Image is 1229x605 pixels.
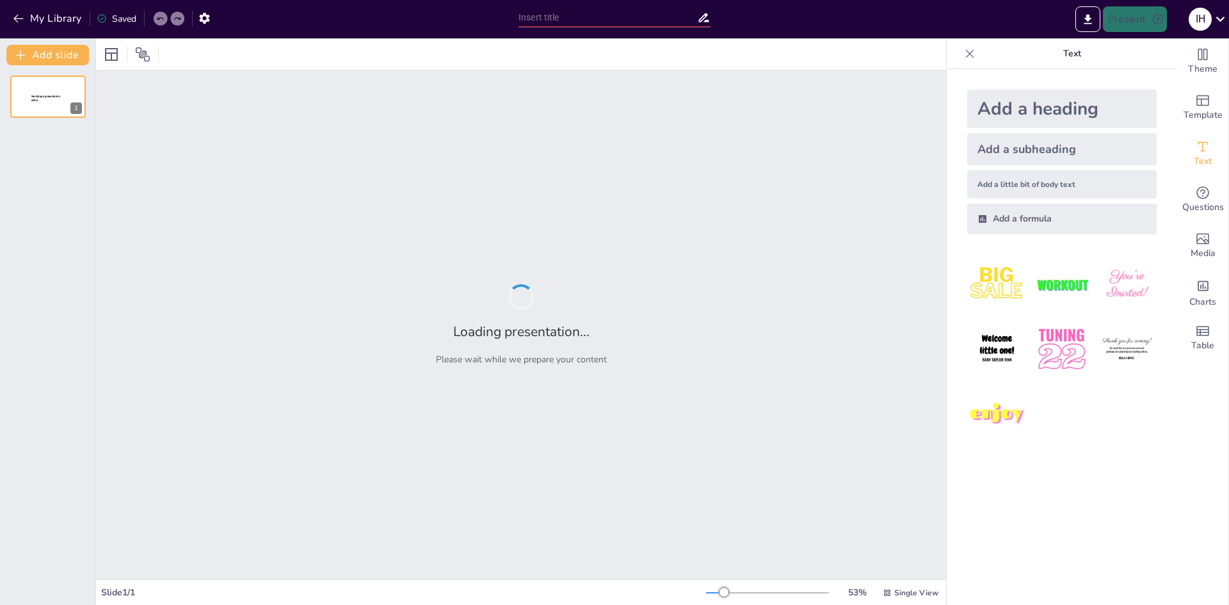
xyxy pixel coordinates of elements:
[1182,200,1224,214] span: Questions
[1097,255,1157,314] img: 3.jpeg
[1032,319,1091,379] img: 5.jpeg
[967,170,1157,198] div: Add a little bit of body text
[31,95,60,102] span: Sendsteps presentation editor
[894,588,938,598] span: Single View
[1177,85,1228,131] div: Add ready made slides
[967,204,1157,234] div: Add a formula
[97,13,136,25] div: Saved
[1177,131,1228,177] div: Add text boxes
[1189,6,1212,32] button: I H
[1177,177,1228,223] div: Get real-time input from your audience
[135,47,150,62] span: Position
[967,319,1027,379] img: 4.jpeg
[1184,108,1223,122] span: Template
[1075,6,1100,32] button: Export to PowerPoint
[436,353,607,366] p: Please wait while we prepare your content
[101,44,122,65] div: Layout
[1189,295,1216,309] span: Charts
[1177,315,1228,361] div: Add a table
[1188,62,1217,76] span: Theme
[1194,154,1212,168] span: Text
[967,133,1157,165] div: Add a subheading
[967,385,1027,444] img: 7.jpeg
[70,102,82,114] div: 1
[453,323,590,341] h2: Loading presentation...
[1103,6,1167,32] button: Present
[1177,38,1228,85] div: Change the overall theme
[1177,223,1228,269] div: Add images, graphics, shapes or video
[1191,246,1216,261] span: Media
[6,45,89,65] button: Add slide
[1177,269,1228,315] div: Add charts and graphs
[101,586,706,599] div: Slide 1 / 1
[10,76,86,118] div: 1
[1189,8,1212,31] div: I H
[1097,319,1157,379] img: 6.jpeg
[1032,255,1091,314] img: 2.jpeg
[10,8,87,29] button: My Library
[518,8,697,27] input: Insert title
[967,255,1027,314] img: 1.jpeg
[1191,339,1214,353] span: Table
[842,586,872,599] div: 53 %
[980,38,1164,69] p: Text
[967,90,1157,128] div: Add a heading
